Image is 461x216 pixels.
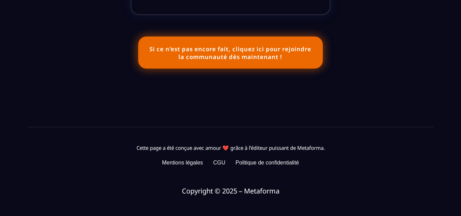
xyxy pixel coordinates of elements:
text: Cette page a été conçue avec amour ❤️ grâce à l’éditeur puissant de Metaforma. [5,143,456,153]
div: CGU [213,160,226,166]
div: Mentions légales [162,160,203,166]
text: Copyright © 2025 – Metaforma [5,185,456,197]
button: Si ce n’est pas encore fait, cliquez ici pour rejoindre la communauté dès maintenant ! [138,37,322,69]
div: Politique de confidentialité [235,160,299,166]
